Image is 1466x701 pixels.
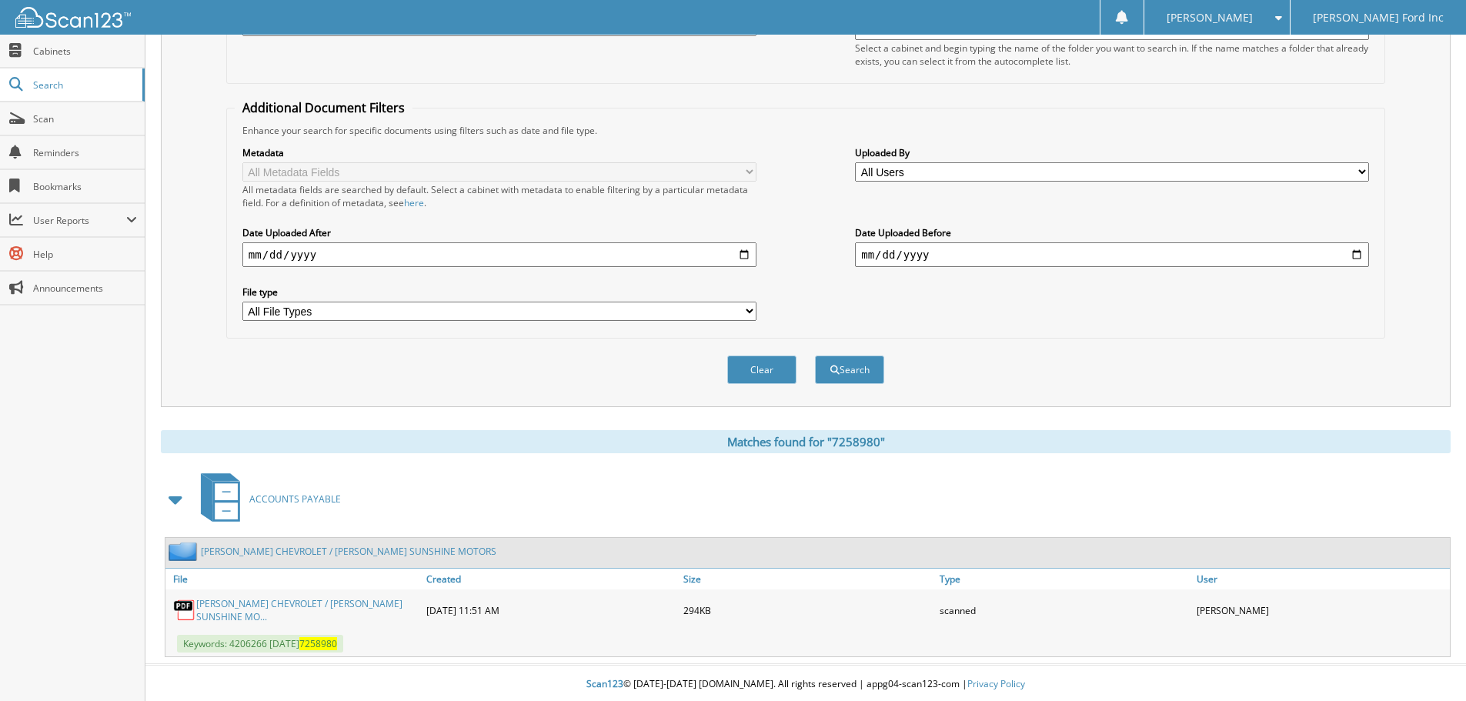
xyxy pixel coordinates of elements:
[855,226,1369,239] label: Date Uploaded Before
[967,677,1025,690] a: Privacy Policy
[936,569,1193,589] a: Type
[586,677,623,690] span: Scan123
[855,146,1369,159] label: Uploaded By
[1389,627,1466,701] iframe: Chat Widget
[422,569,680,589] a: Created
[173,599,196,622] img: PDF.png
[169,542,201,561] img: folder2.png
[33,146,137,159] span: Reminders
[242,285,756,299] label: File type
[249,492,341,506] span: ACCOUNTS PAYABLE
[727,356,796,384] button: Clear
[1193,569,1450,589] a: User
[161,430,1451,453] div: Matches found for "7258980"
[1193,593,1450,627] div: [PERSON_NAME]
[235,99,412,116] legend: Additional Document Filters
[680,569,937,589] a: Size
[15,7,131,28] img: scan123-logo-white.svg
[1167,13,1253,22] span: [PERSON_NAME]
[242,146,756,159] label: Metadata
[299,637,337,650] span: 7258980
[242,226,756,239] label: Date Uploaded After
[815,356,884,384] button: Search
[242,183,756,209] div: All metadata fields are searched by default. Select a cabinet with metadata to enable filtering b...
[196,597,419,623] a: [PERSON_NAME] CHEVROLET / [PERSON_NAME] SUNSHINE MO...
[33,112,137,125] span: Scan
[201,545,496,558] a: [PERSON_NAME] CHEVROLET / [PERSON_NAME] SUNSHINE MOTORS
[404,196,424,209] a: here
[422,593,680,627] div: [DATE] 11:51 AM
[242,242,756,267] input: start
[33,45,137,58] span: Cabinets
[33,180,137,193] span: Bookmarks
[165,569,422,589] a: File
[855,242,1369,267] input: end
[680,593,937,627] div: 294KB
[855,42,1369,68] div: Select a cabinet and begin typing the name of the folder you want to search in. If the name match...
[33,214,126,227] span: User Reports
[33,78,135,92] span: Search
[177,635,343,653] span: Keywords: 4206266 [DATE]
[33,282,137,295] span: Announcements
[33,248,137,261] span: Help
[1313,13,1444,22] span: [PERSON_NAME] Ford Inc
[192,469,341,529] a: ACCOUNTS PAYABLE
[936,593,1193,627] div: scanned
[235,124,1377,137] div: Enhance your search for specific documents using filters such as date and file type.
